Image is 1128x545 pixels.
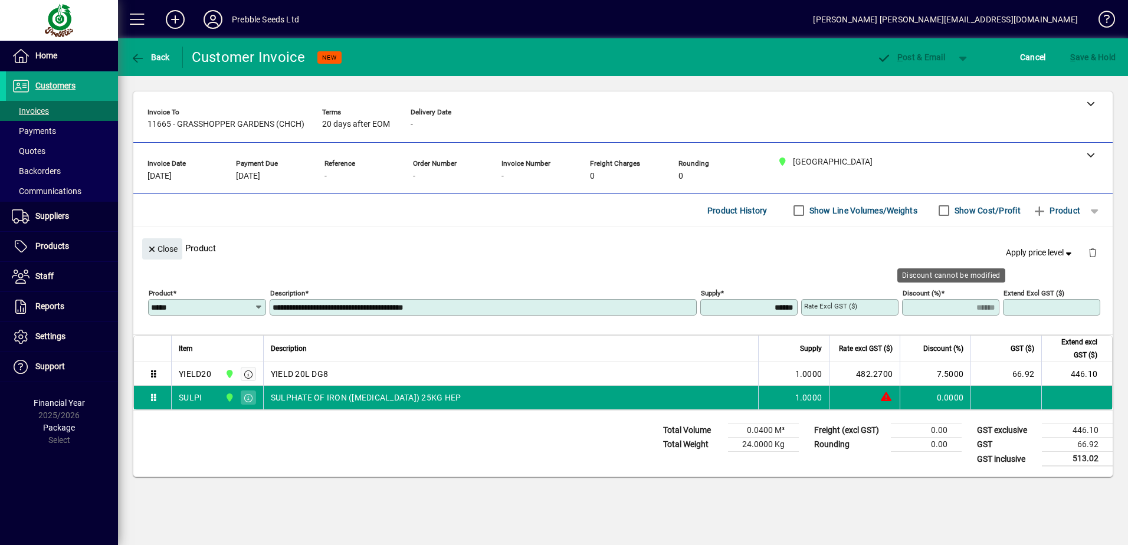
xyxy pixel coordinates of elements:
a: Quotes [6,141,118,161]
span: Close [147,239,178,259]
span: Back [130,52,170,62]
td: 66.92 [970,362,1041,386]
button: Save & Hold [1067,47,1119,68]
app-page-header-button: Delete [1078,247,1107,258]
a: Support [6,352,118,382]
a: Communications [6,181,118,201]
td: 0.00 [891,423,962,438]
span: Financial Year [34,398,85,408]
span: Backorders [12,166,61,176]
button: Close [142,238,182,260]
span: [DATE] [147,172,172,181]
span: Staff [35,271,54,281]
span: P [897,52,903,62]
span: 0 [590,172,595,181]
div: SULPI [179,392,202,403]
td: GST [971,438,1042,452]
span: YIELD 20L DG8 [271,368,328,380]
a: Reports [6,292,118,321]
span: Description [271,342,307,355]
button: Back [127,47,173,68]
a: Settings [6,322,118,352]
span: Products [35,241,69,251]
span: Suppliers [35,211,69,221]
span: Cancel [1020,48,1046,67]
div: Prebble Seeds Ltd [232,10,299,29]
td: 0.0000 [900,386,970,409]
span: Apply price level [1006,247,1074,259]
span: - [324,172,327,181]
button: Add [156,9,194,30]
button: Post & Email [871,47,951,68]
span: Package [43,423,75,432]
label: Show Cost/Profit [952,205,1021,216]
td: 66.92 [1042,438,1113,452]
td: Freight (excl GST) [808,423,891,438]
span: 0 [678,172,683,181]
a: Payments [6,121,118,141]
span: 20 days after EOM [322,120,390,129]
td: 24.0000 Kg [728,438,799,452]
button: Cancel [1017,47,1049,68]
span: ave & Hold [1070,48,1116,67]
span: Home [35,51,57,60]
div: 482.2700 [837,368,893,380]
span: GST ($) [1011,342,1034,355]
span: Product History [707,201,768,220]
mat-label: Rate excl GST ($) [804,302,857,310]
td: 0.00 [891,438,962,452]
span: Supply [800,342,822,355]
span: Support [35,362,65,371]
span: CHRISTCHURCH [222,367,235,380]
span: CHRISTCHURCH [222,391,235,404]
span: - [411,120,413,129]
span: Product [1032,201,1080,220]
a: Staff [6,262,118,291]
mat-label: Supply [701,289,720,297]
span: NEW [322,54,337,61]
td: Total Weight [657,438,728,452]
td: 0.0400 M³ [728,423,799,438]
span: Extend excl GST ($) [1049,336,1097,362]
span: ost & Email [877,52,945,62]
app-page-header-button: Back [118,47,183,68]
span: [DATE] [236,172,260,181]
span: - [413,172,415,181]
span: 1.0000 [795,368,822,380]
span: Payments [12,126,56,136]
div: Product [133,226,1113,270]
span: Customers [35,81,76,90]
div: YIELD20 [179,368,211,380]
mat-label: Discount (%) [903,289,941,297]
span: S [1070,52,1075,62]
a: Backorders [6,161,118,181]
span: 11665 - GRASSHOPPER GARDENS (CHCH) [147,120,304,129]
a: Knowledge Base [1090,2,1113,41]
td: 446.10 [1041,362,1112,386]
td: Total Volume [657,423,728,438]
td: 513.02 [1042,452,1113,467]
button: Product [1027,200,1086,221]
div: Customer Invoice [192,48,306,67]
span: 1.0000 [795,392,822,403]
div: Discount cannot be modified [897,268,1005,283]
a: Products [6,232,118,261]
a: Suppliers [6,202,118,231]
span: Item [179,342,193,355]
span: SULPHATE OF IRON ([MEDICAL_DATA]) 25KG HEP [271,392,461,403]
span: Quotes [12,146,45,156]
button: Delete [1078,238,1107,267]
app-page-header-button: Close [139,243,185,254]
td: GST exclusive [971,423,1042,438]
span: Invoices [12,106,49,116]
mat-label: Product [149,289,173,297]
td: 446.10 [1042,423,1113,438]
span: - [501,172,504,181]
span: Settings [35,331,65,341]
td: Rounding [808,438,891,452]
button: Profile [194,9,232,30]
td: 7.5000 [900,362,970,386]
span: Reports [35,301,64,311]
button: Apply price level [1001,242,1079,264]
mat-label: Extend excl GST ($) [1004,289,1064,297]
